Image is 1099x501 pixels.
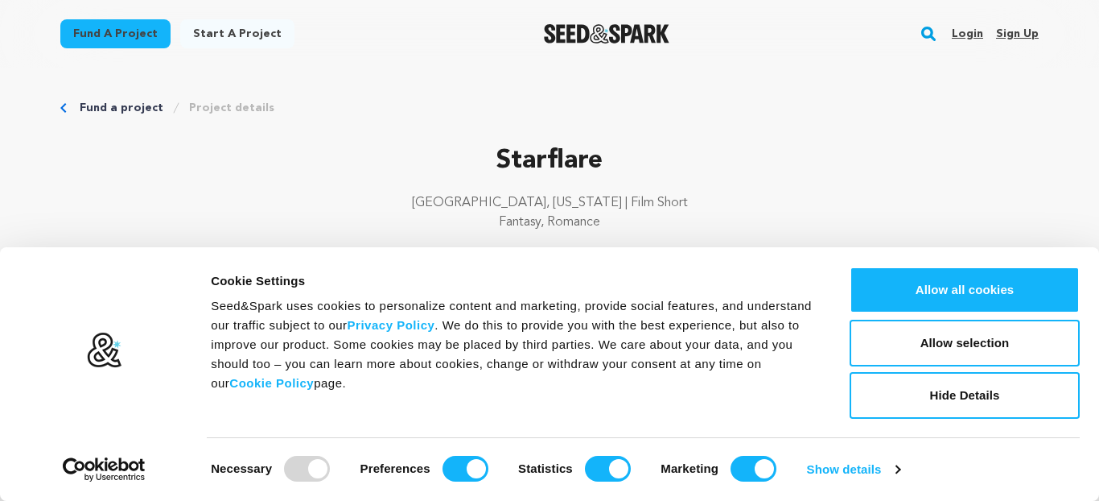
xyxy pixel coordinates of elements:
a: Seed&Spark Homepage [544,24,670,43]
a: Show details [807,458,900,482]
p: Magic is fading. Disease spreads. The system meant to protect us is the one letting us die. This ... [158,245,941,284]
button: Allow all cookies [850,267,1080,313]
strong: Necessary [211,462,272,475]
strong: Marketing [661,462,718,475]
strong: Preferences [360,462,430,475]
img: logo [86,332,122,369]
a: Fund a project [80,100,163,116]
a: Start a project [180,19,294,48]
a: Fund a project [60,19,171,48]
a: Privacy Policy [348,318,435,332]
a: Project details [189,100,274,116]
div: Cookie Settings [211,271,813,291]
div: Seed&Spark uses cookies to personalize content and marketing, provide social features, and unders... [211,296,813,393]
a: Usercentrics Cookiebot - opens in a new window [34,458,175,482]
a: Login [952,21,983,47]
img: Seed&Spark Logo Dark Mode [544,24,670,43]
p: Starflare [60,142,1039,180]
div: Breadcrumb [60,100,1039,116]
button: Allow selection [850,320,1080,366]
legend: Consent Selection [210,449,211,450]
p: Fantasy, Romance [60,213,1039,232]
p: [GEOGRAPHIC_DATA], [US_STATE] | Film Short [60,193,1039,213]
a: Cookie Policy [229,376,314,390]
button: Hide Details [850,372,1080,419]
strong: Statistics [518,462,573,475]
a: Sign up [996,21,1039,47]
